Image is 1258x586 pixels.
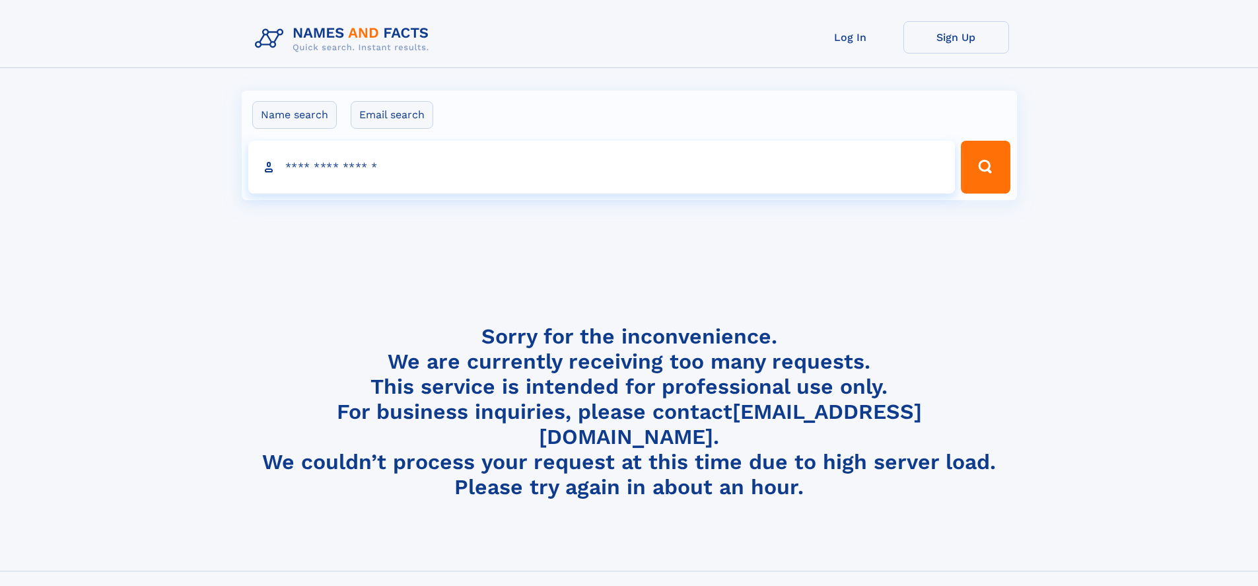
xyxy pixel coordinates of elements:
[798,21,903,54] a: Log In
[250,21,440,57] img: Logo Names and Facts
[252,101,337,129] label: Name search
[351,101,433,129] label: Email search
[539,399,922,449] a: [EMAIL_ADDRESS][DOMAIN_NAME]
[903,21,1009,54] a: Sign Up
[961,141,1010,194] button: Search Button
[248,141,956,194] input: search input
[250,324,1009,500] h4: Sorry for the inconvenience. We are currently receiving too many requests. This service is intend...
